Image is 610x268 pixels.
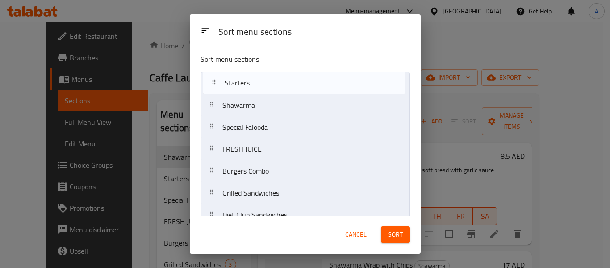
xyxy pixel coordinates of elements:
[215,22,414,43] div: Sort menu sections
[381,226,410,243] button: Sort
[201,54,367,65] p: Sort menu sections
[342,226,370,243] button: Cancel
[345,229,367,240] span: Cancel
[388,229,403,240] span: Sort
